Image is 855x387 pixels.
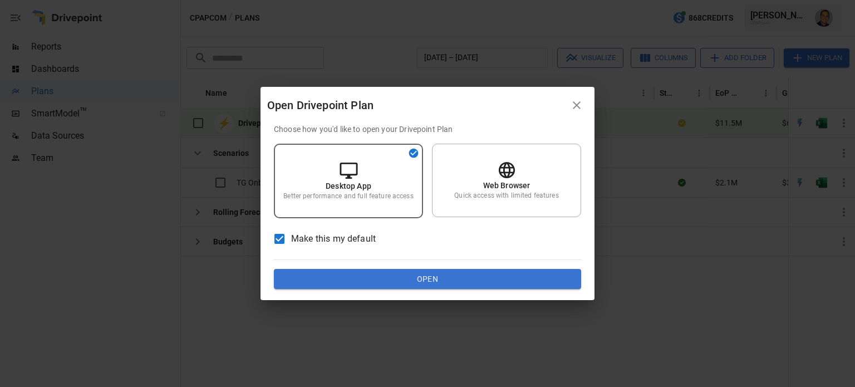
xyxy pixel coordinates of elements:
p: Web Browser [483,180,530,191]
p: Desktop App [326,180,371,192]
button: Open [274,269,581,289]
p: Quick access with limited features [454,191,558,200]
p: Choose how you'd like to open your Drivepoint Plan [274,124,581,135]
div: Open Drivepoint Plan [267,96,566,114]
p: Better performance and full feature access [283,192,413,201]
span: Make this my default [291,232,376,246]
